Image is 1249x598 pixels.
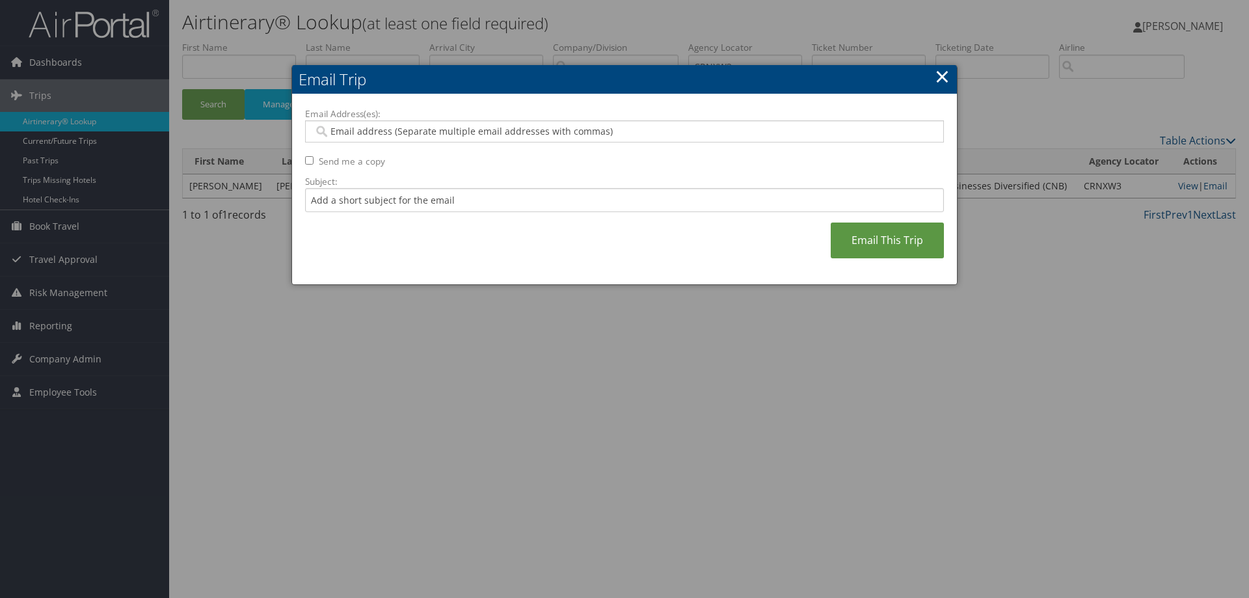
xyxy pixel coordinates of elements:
input: Email address (Separate multiple email addresses with commas) [314,125,935,138]
a: × [935,63,950,89]
label: Subject: [305,175,944,188]
h2: Email Trip [292,65,957,94]
a: Email This Trip [831,223,944,258]
input: Add a short subject for the email [305,188,944,212]
label: Send me a copy [319,155,385,168]
label: Email Address(es): [305,107,944,120]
